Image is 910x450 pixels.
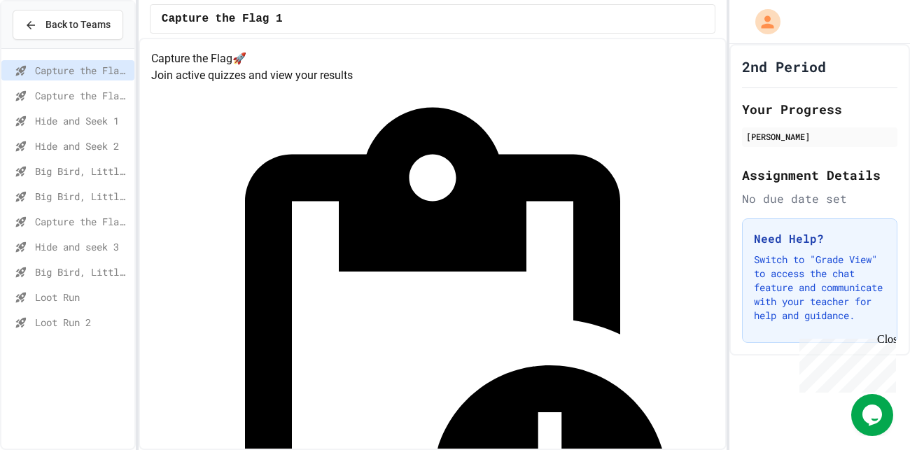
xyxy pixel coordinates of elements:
div: [PERSON_NAME] [746,130,893,143]
span: Big Bird, Little Fish 2 [35,189,129,204]
span: Loot Run [35,290,129,304]
h4: Capture the Flag 🚀 [151,50,714,67]
p: Join active quizzes and view your results [151,67,714,84]
div: No due date set [742,190,897,207]
div: My Account [741,6,784,38]
button: Back to Teams [13,10,123,40]
span: Big Bird, Little Fish 3 [35,265,129,279]
h2: Your Progress [742,99,897,119]
span: Loot Run 2 [35,315,129,330]
h2: Assignment Details [742,165,897,185]
div: Chat with us now!Close [6,6,97,89]
span: Hide and Seek 1 [35,113,129,128]
h3: Need Help? [754,230,885,247]
span: Hide and Seek 2 [35,139,129,153]
h1: 2nd Period [742,57,826,76]
span: Big Bird, Little Fish 1 [35,164,129,178]
span: Capture the Flag 2 [35,88,129,103]
span: Back to Teams [45,17,111,32]
span: Capture the Flag 1 [162,10,283,27]
p: Switch to "Grade View" to access the chat feature and communicate with your teacher for help and ... [754,253,885,323]
span: Capture the Flag 3 [35,214,129,229]
iframe: chat widget [851,394,896,436]
span: Hide and seek 3 [35,239,129,254]
iframe: chat widget [794,333,896,393]
span: Capture the Flag 1 [35,63,129,78]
